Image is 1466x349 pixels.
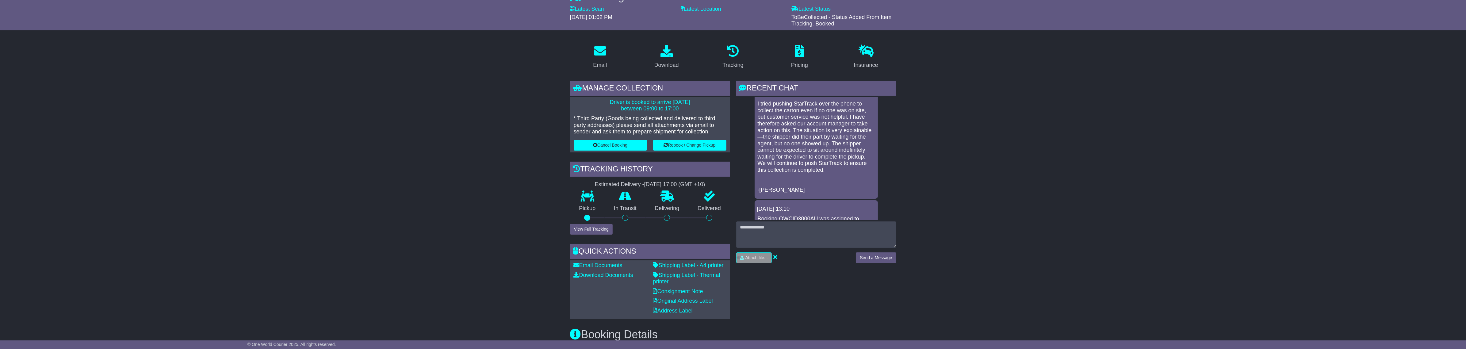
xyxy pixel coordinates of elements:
[856,252,896,263] button: Send a Message
[570,224,613,235] button: View Full Tracking
[574,115,726,135] p: * Third Party (Goods being collected and delivered to third party addresses) please send all atta...
[654,61,679,69] div: Download
[736,81,896,97] div: RECENT CHAT
[791,14,891,27] span: ToBeCollected - Status Added From Item Tracking. Booked
[574,140,647,151] button: Cancel Booking
[758,216,875,229] p: Booking OWCID3000AU was assigned to Team1.
[650,43,683,71] a: Download
[653,288,703,294] a: Consignment Note
[791,61,808,69] div: Pricing
[653,298,713,304] a: Original Address Label
[570,162,730,178] div: Tracking history
[758,101,875,193] p: I tried pushing StarTrack over the phone to collect the carton even if no one was on site, but cu...
[605,205,646,212] p: In Transit
[646,205,689,212] p: Delivering
[644,181,705,188] div: [DATE] 17:00 (GMT +10)
[593,61,607,69] div: Email
[574,272,633,278] a: Download Documents
[653,262,724,268] a: Shipping Label - A4 printer
[570,328,896,341] h3: Booking Details
[570,81,730,97] div: Manage collection
[653,308,693,314] a: Address Label
[688,205,730,212] p: Delivered
[589,43,611,71] a: Email
[653,272,720,285] a: Shipping Label - Thermal printer
[854,61,878,69] div: Insurance
[757,206,875,213] div: [DATE] 13:10
[574,99,726,112] p: Driver is booked to arrive [DATE] between 09:00 to 17:00
[247,342,336,347] span: © One World Courier 2025. All rights reserved.
[570,14,613,20] span: [DATE] 01:02 PM
[570,181,730,188] div: Estimated Delivery -
[850,43,882,71] a: Insurance
[681,6,721,13] label: Latest Location
[787,43,812,71] a: Pricing
[791,6,831,13] label: Latest Status
[570,205,605,212] p: Pickup
[570,244,730,260] div: Quick Actions
[574,262,622,268] a: Email Documents
[718,43,747,71] a: Tracking
[653,140,726,151] button: Rebook / Change Pickup
[722,61,743,69] div: Tracking
[570,6,604,13] label: Latest Scan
